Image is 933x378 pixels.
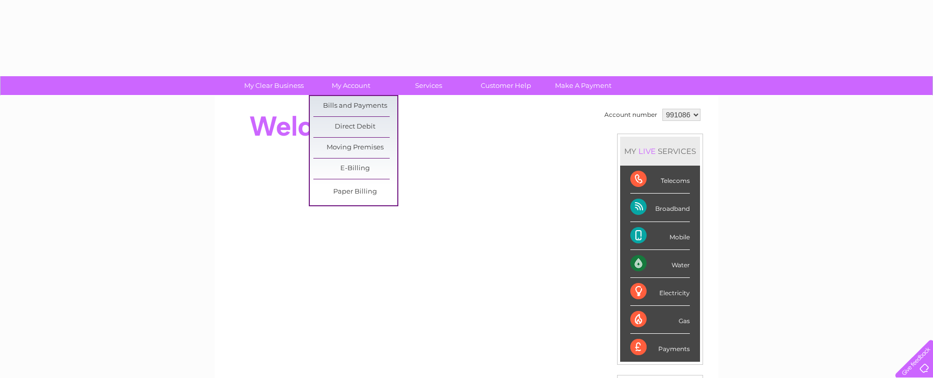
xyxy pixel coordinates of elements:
[313,96,397,116] a: Bills and Payments
[630,306,690,334] div: Gas
[620,137,700,166] div: MY SERVICES
[630,222,690,250] div: Mobile
[636,146,658,156] div: LIVE
[387,76,471,95] a: Services
[313,182,397,202] a: Paper Billing
[630,334,690,361] div: Payments
[630,250,690,278] div: Water
[313,159,397,179] a: E-Billing
[602,106,660,123] td: Account number
[630,166,690,194] div: Telecoms
[232,76,316,95] a: My Clear Business
[313,138,397,158] a: Moving Premises
[464,76,548,95] a: Customer Help
[630,278,690,306] div: Electricity
[541,76,625,95] a: Make A Payment
[630,194,690,222] div: Broadband
[313,117,397,137] a: Direct Debit
[309,76,393,95] a: My Account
